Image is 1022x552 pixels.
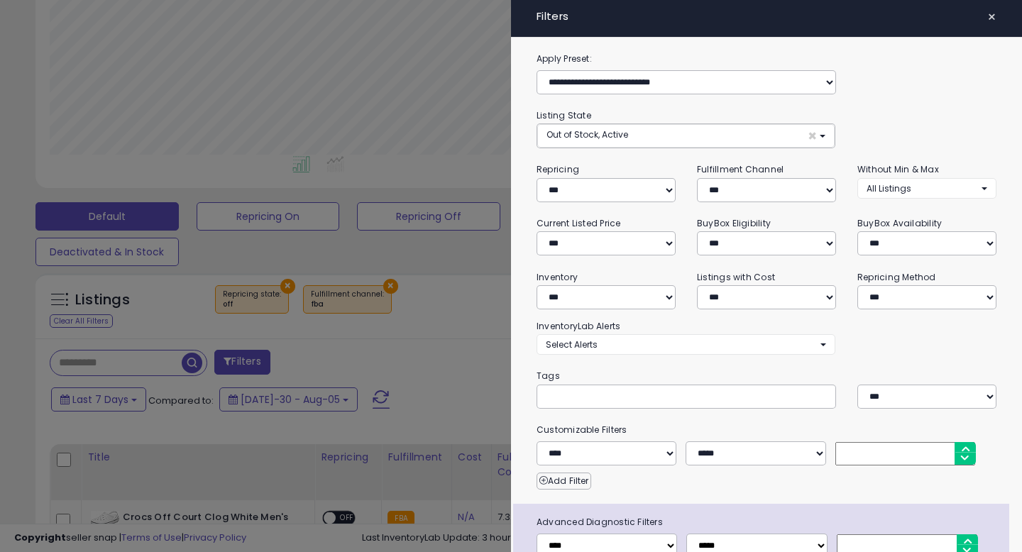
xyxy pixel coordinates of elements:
h4: Filters [537,11,996,23]
small: BuyBox Availability [857,217,942,229]
label: Apply Preset: [526,51,1007,67]
small: BuyBox Eligibility [697,217,771,229]
small: Listing State [537,109,591,121]
button: × [982,7,1002,27]
span: All Listings [867,182,911,194]
small: Customizable Filters [526,422,1007,438]
span: × [808,128,817,143]
small: Inventory [537,271,578,283]
small: Without Min & Max [857,163,939,175]
button: All Listings [857,178,996,199]
small: Repricing [537,163,579,175]
span: Advanced Diagnostic Filters [526,514,1009,530]
small: Tags [526,368,1007,384]
small: InventoryLab Alerts [537,320,620,332]
small: Listings with Cost [697,271,775,283]
small: Fulfillment Channel [697,163,784,175]
span: Select Alerts [546,338,598,350]
span: × [987,7,996,27]
span: Out of Stock, Active [546,128,628,140]
small: Current Listed Price [537,217,620,229]
button: Add Filter [537,473,591,490]
small: Repricing Method [857,271,936,283]
button: Out of Stock, Active × [537,124,835,148]
button: Select Alerts [537,334,835,355]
